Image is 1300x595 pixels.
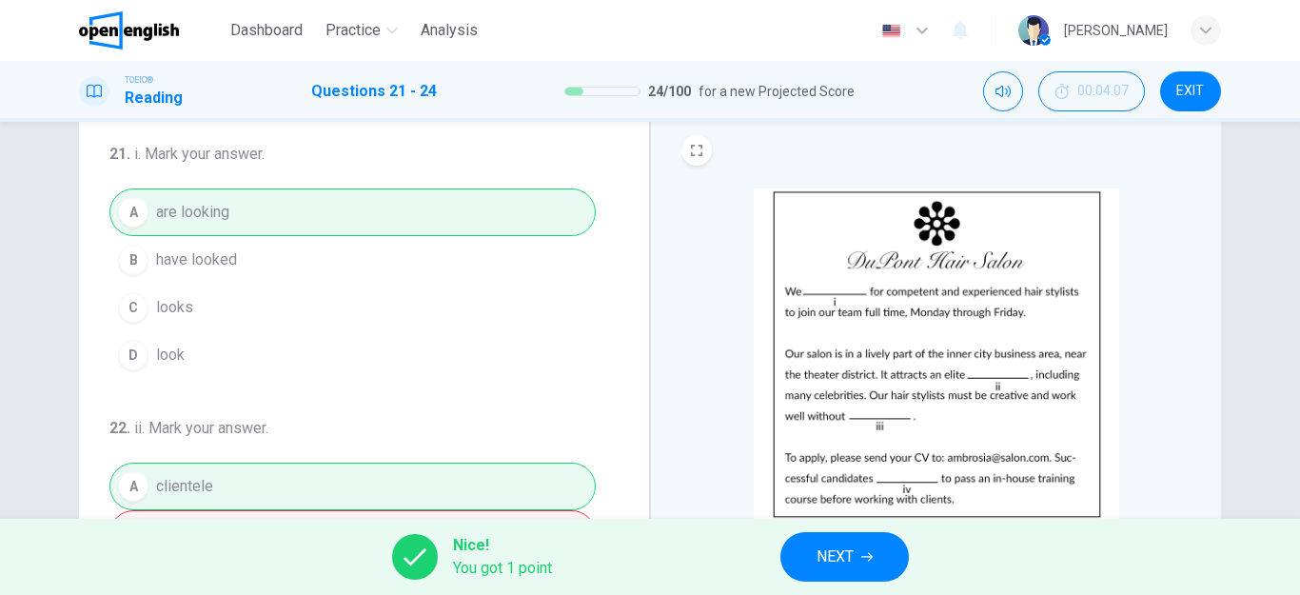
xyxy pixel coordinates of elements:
div: Mute [983,71,1023,111]
img: undefined [754,188,1119,521]
span: 21 . [109,145,130,163]
div: [PERSON_NAME] [1064,19,1168,42]
span: ii. Mark your answer. [134,419,268,437]
span: i. Mark your answer. [134,145,265,163]
button: NEXT [780,532,909,582]
span: Practice [325,19,381,42]
span: EXIT [1176,84,1204,99]
button: EXPAND [681,135,712,166]
button: Practice [318,13,405,48]
span: 24 / 100 [648,80,691,103]
div: Hide [1038,71,1145,111]
img: OpenEnglish logo [79,11,179,50]
span: You got 1 point [453,557,552,580]
a: OpenEnglish logo [79,11,223,50]
img: en [879,24,903,38]
button: Dashboard [223,13,310,48]
span: for a new Projected Score [699,80,855,103]
button: 00:04:07 [1038,71,1145,111]
img: Profile picture [1018,15,1049,46]
span: TOEIC® [125,73,153,87]
h1: Questions 21 - 24 [311,80,437,103]
button: EXIT [1160,71,1221,111]
span: 00:04:07 [1077,84,1129,99]
span: Analysis [421,19,478,42]
h1: Reading [125,87,183,109]
span: NEXT [817,544,854,570]
span: Dashboard [230,19,303,42]
button: Analysis [413,13,485,48]
span: Nice! [453,534,552,557]
span: 22 . [109,419,130,437]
